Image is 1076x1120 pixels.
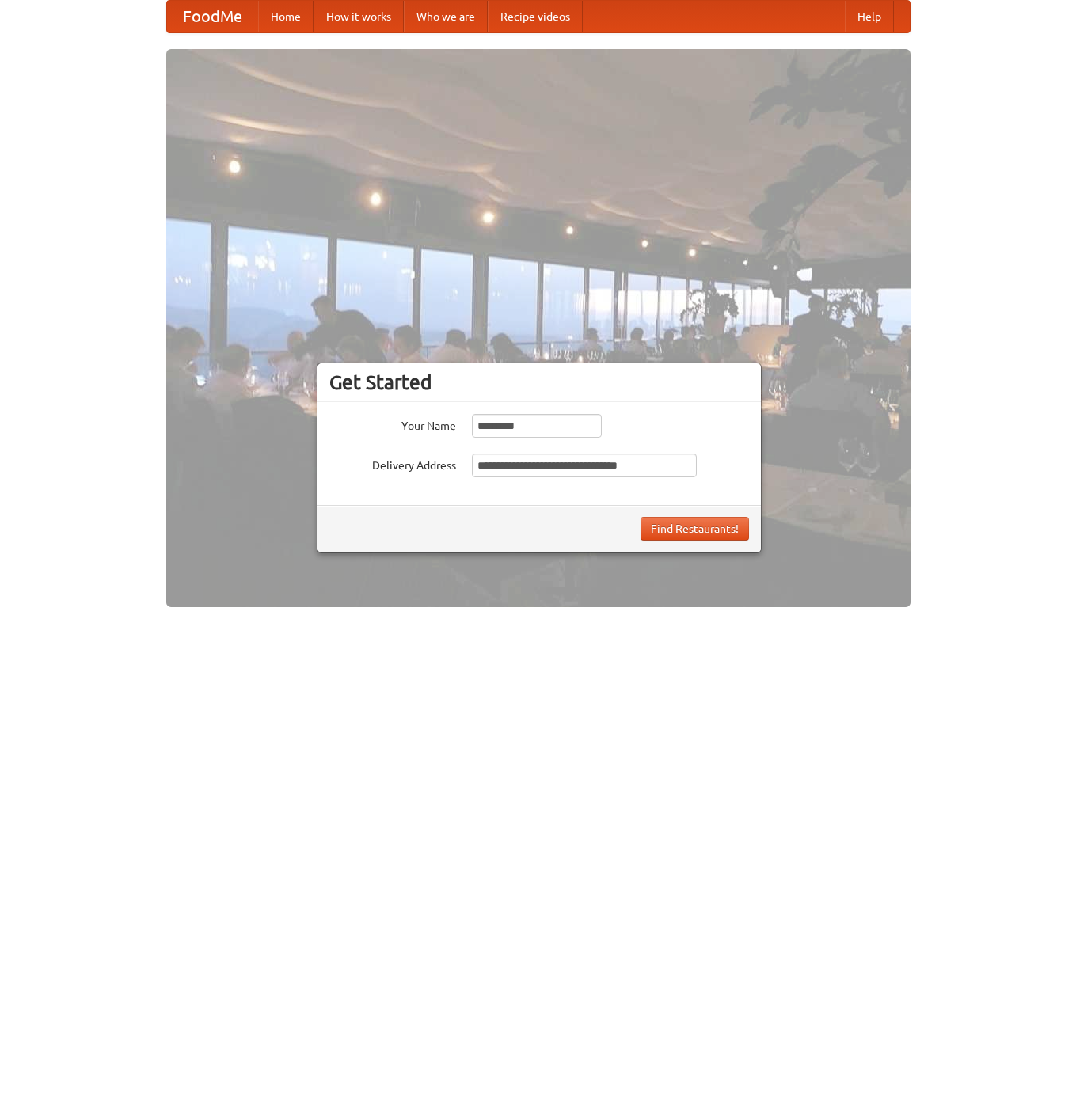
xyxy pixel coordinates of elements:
a: How it works [314,1,404,32]
a: Home [258,1,314,32]
button: Find Restaurants! [641,517,749,541]
a: Help [845,1,894,32]
h3: Get Started [329,370,749,394]
a: FoodMe [167,1,258,32]
a: Who we are [404,1,488,32]
label: Your Name [329,414,456,434]
a: Recipe videos [488,1,583,32]
label: Delivery Address [329,454,456,473]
